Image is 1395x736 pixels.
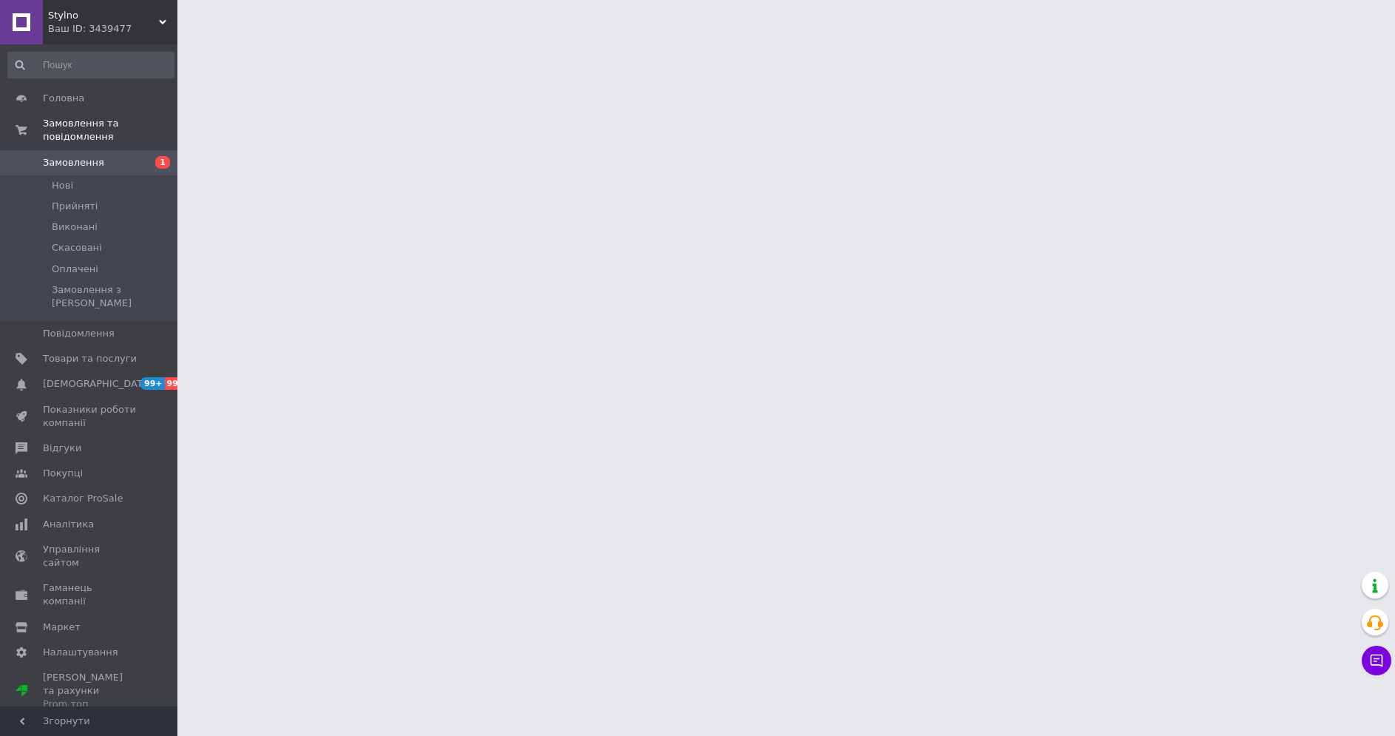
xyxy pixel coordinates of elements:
div: Ваш ID: 3439477 [48,22,177,36]
span: Замовлення [43,156,104,169]
span: Каталог ProSale [43,492,123,505]
span: Виконані [52,220,98,234]
span: Замовлення з [PERSON_NAME] [52,283,173,310]
span: Покупці [43,467,83,480]
span: Оплачені [52,263,98,276]
span: Прийняті [52,200,98,213]
span: Маркет [43,621,81,634]
span: Нові [52,179,73,192]
span: Товари та послуги [43,352,137,365]
span: Управління сайтом [43,543,137,570]
div: Prom топ [43,698,137,711]
span: Налаштування [43,646,118,659]
span: Відгуки [43,442,81,455]
span: 99+ [140,377,165,390]
span: Stylno [48,9,159,22]
button: Чат з покупцем [1362,646,1391,675]
span: 1 [155,156,170,169]
span: Гаманець компанії [43,581,137,608]
span: Показники роботи компанії [43,403,137,430]
span: Скасовані [52,241,102,254]
span: [DEMOGRAPHIC_DATA] [43,377,152,391]
span: Головна [43,92,84,105]
span: Аналітика [43,518,94,531]
span: Замовлення та повідомлення [43,117,177,144]
span: 99+ [165,377,189,390]
span: [PERSON_NAME] та рахунки [43,671,137,712]
span: Повідомлення [43,327,115,340]
input: Пошук [7,52,174,78]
